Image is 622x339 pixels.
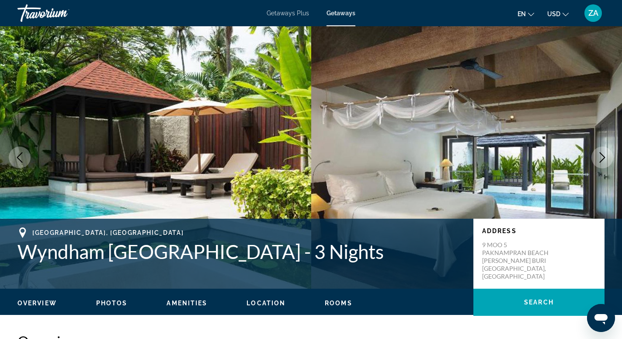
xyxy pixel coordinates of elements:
[96,299,128,307] button: Photos
[547,7,569,20] button: Change currency
[482,241,552,280] p: 9 MOO 5 PAKNAMPRAN BEACH [PERSON_NAME] BURI [GEOGRAPHIC_DATA], [GEOGRAPHIC_DATA]
[524,299,554,306] span: Search
[96,300,128,307] span: Photos
[267,10,309,17] a: Getaways Plus
[482,227,596,234] p: Address
[582,4,605,22] button: User Menu
[587,304,615,332] iframe: Кнопка запуска окна обмена сообщениями
[247,299,285,307] button: Location
[247,300,285,307] span: Location
[9,147,31,168] button: Previous image
[547,10,560,17] span: USD
[167,299,207,307] button: Amenities
[518,7,534,20] button: Change language
[167,300,207,307] span: Amenities
[473,289,605,316] button: Search
[325,300,352,307] span: Rooms
[327,10,355,17] a: Getaways
[17,2,105,24] a: Travorium
[17,299,57,307] button: Overview
[17,300,57,307] span: Overview
[17,240,465,263] h1: Wyndham [GEOGRAPHIC_DATA] - 3 Nights
[325,299,352,307] button: Rooms
[591,147,613,168] button: Next image
[32,229,184,236] span: [GEOGRAPHIC_DATA], [GEOGRAPHIC_DATA]
[518,10,526,17] span: en
[588,9,598,17] span: ZA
